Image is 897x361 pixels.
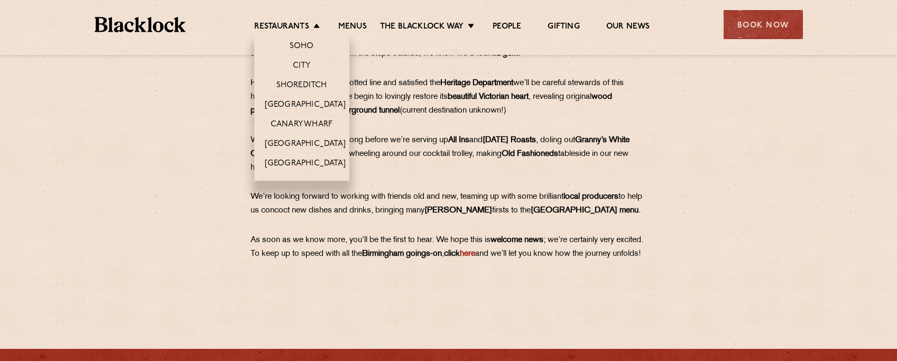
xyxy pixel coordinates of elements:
strong: beautiful Victorian heart [448,93,529,101]
a: Our News [606,22,650,33]
p: As soon as we know more, you’ll be the first to hear. We hope this is ; we’re certainly very exci... [251,234,647,261]
a: Restaurants [254,22,309,33]
strong: wood panelling [251,93,612,115]
a: [GEOGRAPHIC_DATA] [265,159,346,170]
strong: Granny’s White Chocolate Cheesecake [251,136,630,158]
a: Shoreditch [276,80,327,92]
strong: [DATE] Roasts [483,136,536,144]
a: Canary Wharf [271,119,332,131]
p: Having now signed on the dotted line and satisfied the we’ll be careful stewards of this historic... [251,77,647,118]
a: [GEOGRAPHIC_DATA] [265,100,346,112]
strong: Birmingham goings-on [362,250,442,258]
strong: click [444,250,475,258]
a: Soho [290,41,314,53]
strong: All Ins [448,136,469,144]
a: [GEOGRAPHIC_DATA] [265,139,346,151]
a: Gifting [548,22,579,33]
a: The Blacklock Way [380,22,464,33]
strong: welcome news [491,236,543,244]
a: here [460,250,475,258]
strong: disused underground tunnel [301,107,400,115]
p: We’re looking forward to working with friends old and new, teaming up with some brilliant to help... [251,190,647,218]
strong: Old Fashioneds [502,150,558,158]
a: City [293,61,311,72]
strong: Heritage Department [440,79,513,87]
strong: local producers [563,193,618,201]
p: With a fair wind, it won’t be long before we’re serving up and , doling out and wheeling around o... [251,134,647,175]
strong: menu [619,207,639,215]
strong: [GEOGRAPHIC_DATA] [531,207,617,215]
a: Menus [338,22,367,33]
a: People [493,22,521,33]
img: BL_Textured_Logo-footer-cropped.svg [95,17,186,32]
strong: [PERSON_NAME] [424,207,492,215]
div: Book Now [724,10,803,39]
